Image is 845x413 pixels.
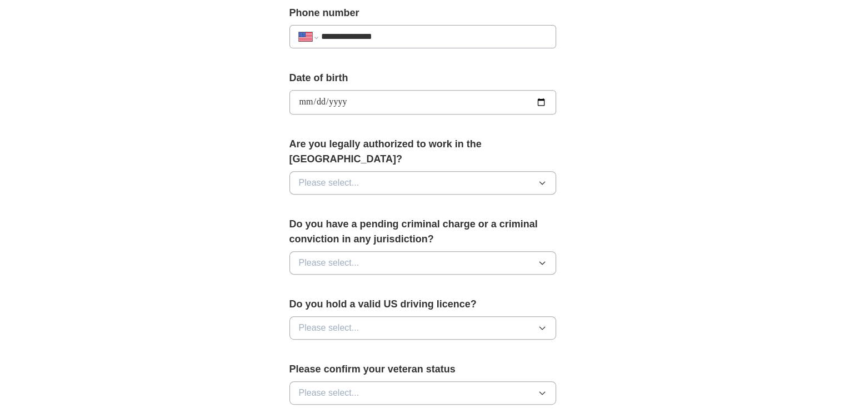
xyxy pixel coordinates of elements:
[289,171,556,195] button: Please select...
[289,362,556,377] label: Please confirm your veteran status
[289,297,556,312] label: Do you hold a valid US driving licence?
[289,137,556,167] label: Are you legally authorized to work in the [GEOGRAPHIC_DATA]?
[299,256,359,270] span: Please select...
[289,316,556,340] button: Please select...
[289,71,556,86] label: Date of birth
[289,6,556,21] label: Phone number
[299,386,359,400] span: Please select...
[299,321,359,335] span: Please select...
[289,251,556,275] button: Please select...
[289,217,556,247] label: Do you have a pending criminal charge or a criminal conviction in any jurisdiction?
[299,176,359,190] span: Please select...
[289,381,556,405] button: Please select...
